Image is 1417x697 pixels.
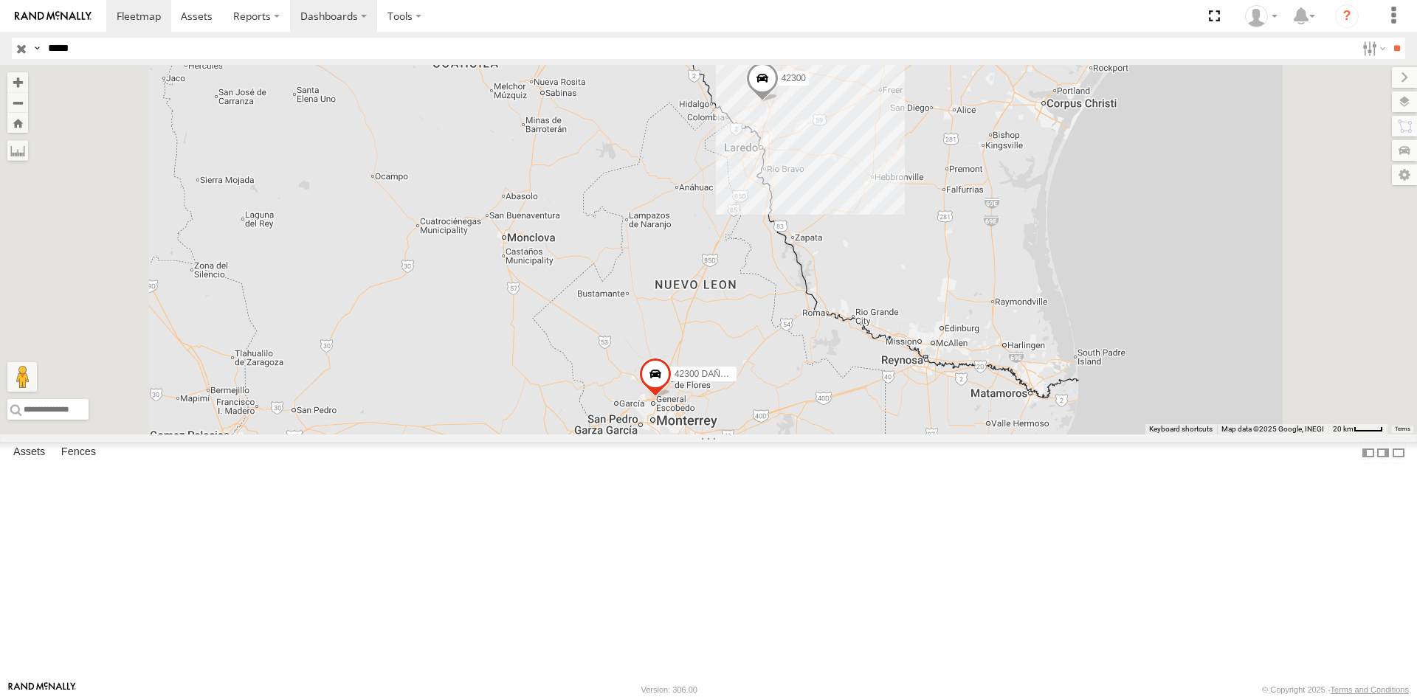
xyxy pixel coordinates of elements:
[1333,425,1354,433] span: 20 km
[1221,425,1324,433] span: Map data ©2025 Google, INEGI
[1331,685,1409,694] a: Terms and Conditions
[7,362,37,392] button: Drag Pegman onto the map to open Street View
[7,72,28,92] button: Zoom in
[7,140,28,161] label: Measure
[1149,424,1213,434] button: Keyboard shortcuts
[15,11,92,21] img: rand-logo.svg
[1240,5,1283,27] div: Ryan Roxas
[641,685,697,694] div: Version: 306.00
[1335,4,1359,28] i: ?
[782,73,806,83] span: 42300
[54,443,103,463] label: Fences
[1262,685,1409,694] div: © Copyright 2025 -
[1395,426,1410,432] a: Terms (opens in new tab)
[8,682,76,697] a: Visit our Website
[6,443,52,463] label: Assets
[1356,38,1388,59] label: Search Filter Options
[7,92,28,113] button: Zoom out
[1376,442,1390,463] label: Dock Summary Table to the Right
[31,38,43,59] label: Search Query
[675,369,739,379] span: 42300 DAÑADO
[1361,442,1376,463] label: Dock Summary Table to the Left
[1391,442,1406,463] label: Hide Summary Table
[1392,164,1417,185] label: Map Settings
[7,113,28,133] button: Zoom Home
[1328,424,1387,434] button: Map Scale: 20 km per 36 pixels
